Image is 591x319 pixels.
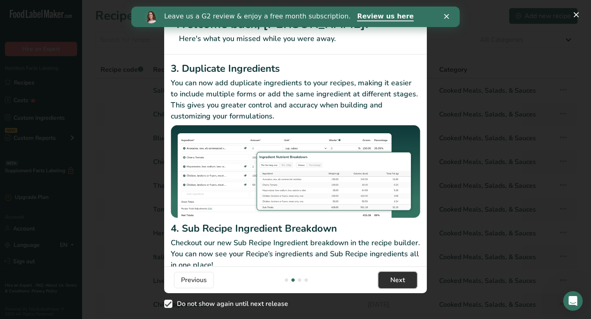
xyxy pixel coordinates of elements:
[171,221,420,236] h2: 4. Sub Recipe Ingredient Breakdown
[171,61,420,76] h2: 3. Duplicate Ingredients
[171,77,420,122] p: You can now add duplicate ingredients to your recipes, making it easier to include multiple forms...
[174,33,417,44] p: Here's what you missed while you were away.
[378,272,417,288] button: Next
[172,300,288,308] span: Do not show again until next release
[174,272,214,288] button: Previous
[131,7,460,27] iframe: Intercom live chat banner
[171,237,420,271] p: Checkout our new Sub Recipe Ingredient breakdown in the recipe builder. You can now see your Reci...
[181,275,207,285] span: Previous
[313,7,321,12] div: Close
[171,125,420,218] img: Duplicate Ingredients
[563,291,583,311] iframe: Intercom live chat
[390,275,405,285] span: Next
